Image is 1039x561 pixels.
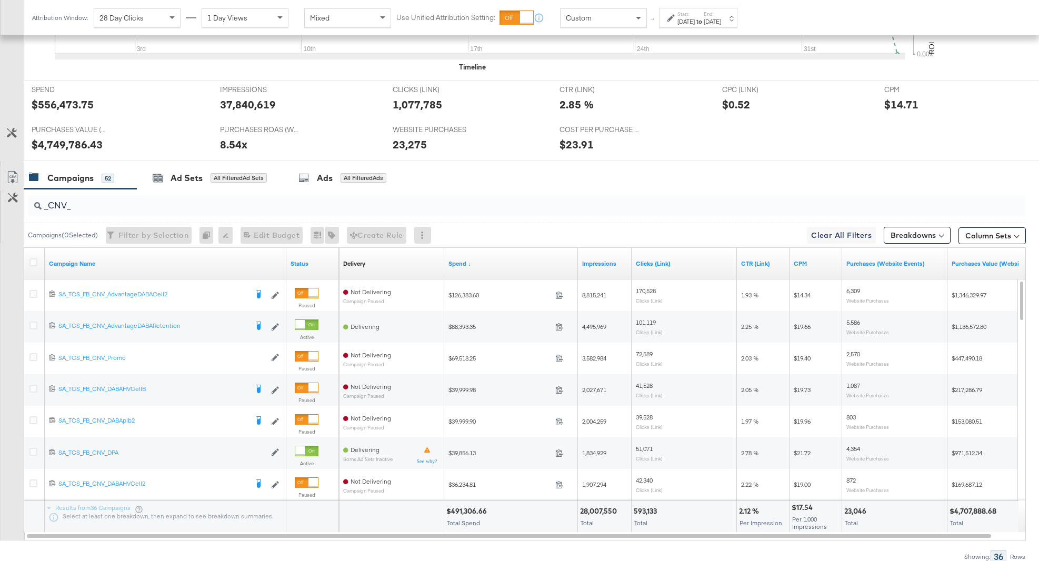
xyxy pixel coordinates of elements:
label: Start: [677,11,695,17]
div: 23,275 [393,137,427,152]
span: 1,834,929 [582,449,606,457]
sub: Clicks (Link) [636,487,663,493]
a: The total amount spent to date. [448,259,574,268]
span: $88,393.35 [448,323,551,330]
sub: Some Ad Sets Inactive [343,456,393,462]
a: SA_TCS_FB_CNV_AdvantageDABARetention [58,322,247,332]
div: 2.12 % [739,506,762,516]
span: 41,528 [636,382,653,389]
a: The number of clicks received on a link in your ad divided by the number of impressions. [741,259,785,268]
span: PURCHASES ROAS (WEBSITE EVENTS) [220,125,299,135]
div: $14.71 [884,97,918,112]
span: Custom [566,13,592,23]
span: Per 1,000 Impressions [792,515,827,530]
a: The number of clicks on links appearing on your ad or Page that direct people to your sites off F... [636,259,733,268]
span: COST PER PURCHASE (WEBSITE EVENTS) [560,125,638,135]
sub: Clicks (Link) [636,329,663,335]
span: $169,687.12 [952,480,982,488]
sub: Clicks (Link) [636,297,663,304]
a: The number of times a purchase was made tracked by your Custom Audience pixel on your website aft... [846,259,943,268]
span: $971,512.34 [952,449,982,457]
label: Paused [295,302,318,309]
input: Search Campaigns by Name, ID or Objective [42,191,934,212]
span: 39,528 [636,413,653,421]
span: 2.25 % [741,323,758,330]
div: Delivery [343,259,365,268]
div: Campaigns [47,172,94,184]
label: Active [295,460,318,467]
text: ROI [927,42,936,54]
span: $217,286.79 [952,386,982,394]
a: SA_TCS_FB_CNV_Promo [58,354,266,363]
div: SA_TCS_FB_CNV_DABAHVCell2 [58,479,247,488]
span: 2.03 % [741,354,758,362]
span: 1,087 [846,382,860,389]
span: 72,589 [636,350,653,358]
div: SA_TCS_FB_CNV_DABAHVCellB [58,385,247,393]
div: $4,707,888.68 [950,506,1000,516]
span: IMPRESSIONS [220,85,299,95]
span: CLICKS (LINK) [393,85,472,95]
span: $39,999.98 [448,386,551,394]
sub: Clicks (Link) [636,455,663,462]
span: PURCHASES VALUE (WEBSITE EVENTS) [32,125,111,135]
sub: Campaign Paused [343,298,391,304]
div: 8.54x [220,137,247,152]
div: SA_TCS_FB_CNV_DABAplb2 [58,416,247,425]
sub: Campaign Paused [343,488,391,494]
span: $19.00 [794,480,811,488]
span: Not Delivering [351,351,391,359]
label: Use Unified Attribution Setting: [396,13,495,23]
div: SA_TCS_FB_CNV_AdvantageDABACell2 [58,290,247,298]
button: Column Sets [958,227,1026,244]
span: 872 [846,476,856,484]
span: Per Impression [740,519,782,527]
div: Ads [317,172,333,184]
strong: to [695,17,704,25]
span: $14.34 [794,291,811,299]
span: Delivering [351,323,379,330]
sub: Clicks (Link) [636,392,663,398]
span: 42,340 [636,476,653,484]
span: 4,495,969 [582,323,606,330]
span: 170,528 [636,287,656,295]
sub: Website Purchases [846,360,889,367]
span: Not Delivering [351,477,391,485]
span: 101,119 [636,318,656,326]
div: 593,133 [634,506,660,516]
a: SA_TCS_FB_CNV_DABAHVCellB [58,385,247,395]
div: All Filtered Ads [341,173,386,183]
a: Reflects the ability of your Ad Campaign to achieve delivery based on ad states, schedule and bud... [343,259,365,268]
a: Shows the current state of your Ad Campaign. [291,259,335,268]
span: $21.72 [794,449,811,457]
span: Not Delivering [351,288,391,296]
div: 1,077,785 [393,97,442,112]
a: SA_TCS_FB_CNV_DPA [58,448,266,457]
div: 23,046 [844,506,870,516]
sub: Campaign Paused [343,362,391,367]
div: Campaigns ( 0 Selected) [28,231,98,240]
label: Paused [295,365,318,372]
a: SA_TCS_FB_CNV_DABAHVCell2 [58,479,247,490]
span: 2.78 % [741,449,758,457]
div: Rows [1010,553,1026,560]
span: $39,856.13 [448,449,551,457]
div: $23.91 [560,137,594,152]
span: 3,582,984 [582,354,606,362]
span: $19.73 [794,386,811,394]
div: Attribution Window: [32,14,88,22]
span: 5,586 [846,318,860,326]
span: Not Delivering [351,383,391,390]
sub: Campaign Paused [343,425,391,430]
a: The number of times your ad was served. On mobile apps an ad is counted as served the first time ... [582,259,627,268]
span: Not Delivering [351,414,391,422]
div: 52 [102,174,114,183]
span: Clear All Filters [811,229,872,242]
span: 1 Day Views [207,13,247,23]
span: Mixed [310,13,329,23]
span: Delivering [351,446,379,454]
div: $17.54 [792,503,816,513]
div: All Filtered Ad Sets [211,173,267,183]
a: SA_TCS_FB_CNV_AdvantageDABACell2 [58,290,247,300]
div: SA_TCS_FB_CNV_AdvantageDABARetention [58,322,247,330]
